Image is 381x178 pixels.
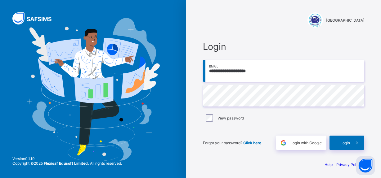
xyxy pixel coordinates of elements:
span: Copyright © 2025 All rights reserved. [12,161,122,166]
span: Forgot your password? [203,141,261,145]
span: Login [203,41,364,52]
a: Help [325,162,333,167]
label: View password [217,116,244,120]
a: Click here [243,141,261,145]
img: SAFSIMS Logo [12,12,59,24]
img: google.396cfc9801f0270233282035f929180a.svg [280,139,287,146]
button: Open asap [356,156,375,175]
strong: Flexisaf Edusoft Limited. [44,161,89,166]
a: Privacy Policy [336,162,361,167]
span: Login [340,141,350,145]
span: [GEOGRAPHIC_DATA] [326,18,364,23]
img: Hero Image [26,18,160,161]
span: Login with Google [290,141,322,145]
span: Version 0.1.19 [12,156,122,161]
